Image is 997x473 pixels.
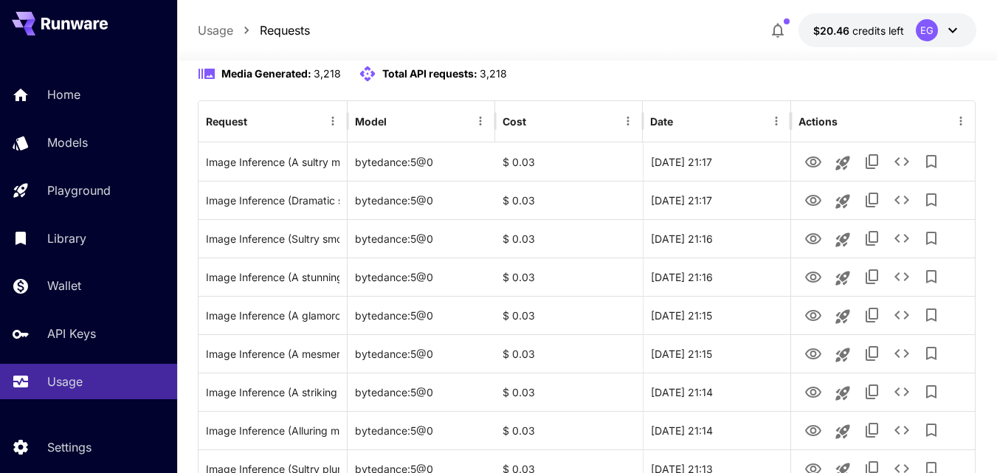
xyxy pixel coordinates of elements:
div: $20.45718 [813,23,904,38]
button: Launch in playground [828,225,858,255]
button: Add to library [917,415,946,445]
button: View [798,146,828,176]
div: Actions [798,115,838,128]
div: 24 Sep, 2025 21:16 [643,258,790,296]
button: Copy TaskUUID [858,262,887,291]
p: Wallet [47,277,81,294]
div: bytedance:5@0 [348,411,495,449]
div: 24 Sep, 2025 21:16 [643,219,790,258]
div: 24 Sep, 2025 21:15 [643,334,790,373]
div: Cost [503,115,526,128]
button: View [798,223,828,253]
button: Copy TaskUUID [858,224,887,253]
button: See details [887,224,917,253]
div: bytedance:5@0 [348,142,495,181]
p: Settings [47,438,92,456]
span: Total API requests: [382,67,477,80]
a: Requests [260,21,310,39]
button: See details [887,147,917,176]
div: Click to copy prompt [206,412,339,449]
div: $ 0.03 [495,142,643,181]
button: Sort [249,111,269,131]
button: View [798,338,828,368]
span: $20.46 [813,24,852,37]
button: View [798,376,828,407]
p: Home [47,86,80,103]
div: Click to copy prompt [206,182,339,219]
button: Add to library [917,262,946,291]
div: bytedance:5@0 [348,258,495,296]
p: API Keys [47,325,96,342]
div: Click to copy prompt [206,143,339,181]
div: 24 Sep, 2025 21:14 [643,373,790,411]
div: bytedance:5@0 [348,334,495,373]
div: Click to copy prompt [206,258,339,296]
div: Click to copy prompt [206,335,339,373]
div: 24 Sep, 2025 21:17 [643,142,790,181]
button: Sort [388,111,409,131]
button: Launch in playground [828,302,858,331]
button: Add to library [917,300,946,330]
button: Launch in playground [828,263,858,293]
div: bytedance:5@0 [348,296,495,334]
button: See details [887,415,917,445]
button: Add to library [917,224,946,253]
button: See details [887,262,917,291]
p: Library [47,229,86,247]
span: credits left [852,24,904,37]
button: See details [887,185,917,215]
button: Copy TaskUUID [858,415,887,445]
button: Menu [618,111,638,131]
div: bytedance:5@0 [348,181,495,219]
button: View [798,261,828,291]
div: Date [650,115,673,128]
div: $ 0.03 [495,258,643,296]
button: Launch in playground [828,340,858,370]
button: Launch in playground [828,148,858,178]
button: Sort [528,111,548,131]
button: View [798,184,828,215]
p: Usage [47,373,83,390]
button: $20.45718EG [798,13,976,47]
div: Request [206,115,247,128]
button: Add to library [917,147,946,176]
button: Launch in playground [828,379,858,408]
button: Copy TaskUUID [858,377,887,407]
div: Click to copy prompt [206,297,339,334]
button: Menu [951,111,971,131]
div: bytedance:5@0 [348,219,495,258]
button: Add to library [917,185,946,215]
button: Launch in playground [828,417,858,446]
nav: breadcrumb [198,21,310,39]
span: 3,218 [314,67,341,80]
button: View [798,300,828,330]
div: Click to copy prompt [206,373,339,411]
button: See details [887,339,917,368]
button: Add to library [917,377,946,407]
button: See details [887,377,917,407]
p: Playground [47,182,111,199]
div: bytedance:5@0 [348,373,495,411]
button: Launch in playground [828,187,858,216]
div: Click to copy prompt [206,220,339,258]
button: Copy TaskUUID [858,147,887,176]
div: 24 Sep, 2025 21:14 [643,411,790,449]
div: 24 Sep, 2025 21:17 [643,181,790,219]
div: Model [355,115,387,128]
div: EG [916,19,938,41]
button: Copy TaskUUID [858,339,887,368]
button: Copy TaskUUID [858,185,887,215]
div: $ 0.03 [495,296,643,334]
button: Copy TaskUUID [858,300,887,330]
button: Menu [470,111,491,131]
p: Models [47,134,88,151]
a: Usage [198,21,233,39]
button: See details [887,300,917,330]
button: Add to library [917,339,946,368]
div: $ 0.03 [495,411,643,449]
span: Media Generated: [221,67,311,80]
div: $ 0.03 [495,219,643,258]
button: Menu [766,111,787,131]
